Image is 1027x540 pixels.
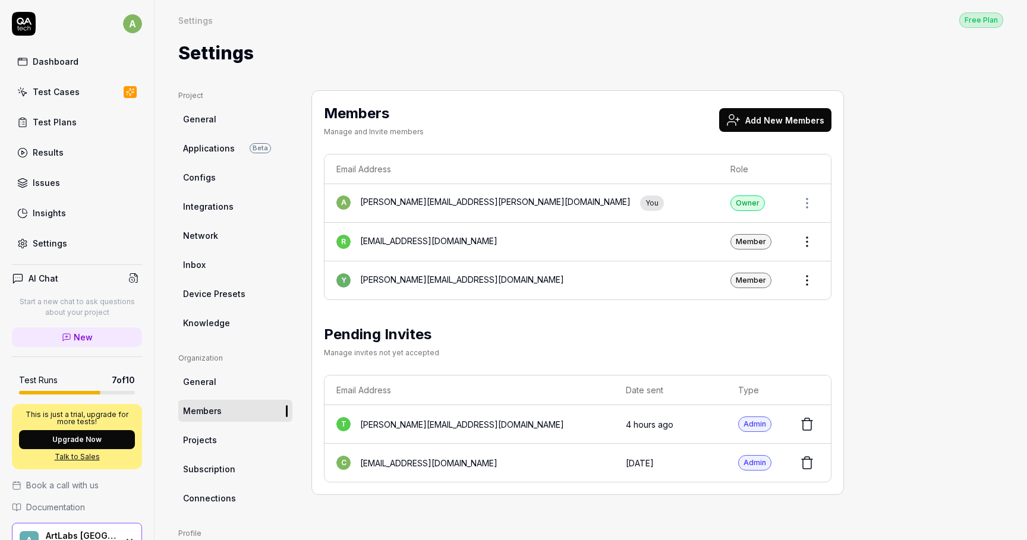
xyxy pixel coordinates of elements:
[325,154,719,184] th: Email Address
[183,113,216,125] span: General
[738,416,771,432] div: Admin
[614,375,726,405] th: Date sent
[178,40,254,67] h1: Settings
[178,312,292,334] a: Knowledge
[12,141,142,164] a: Results
[183,142,235,154] span: Applications
[33,86,80,98] div: Test Cases
[360,273,564,288] div: [PERSON_NAME][EMAIL_ADDRESS][DOMAIN_NAME]
[178,137,292,159] a: ApplicationsBeta
[112,374,135,386] span: 7 of 10
[726,375,783,405] th: Type
[19,375,58,386] h5: Test Runs
[29,272,58,285] h4: AI Chat
[183,492,236,504] span: Connections
[178,166,292,188] a: Configs
[12,171,142,194] a: Issues
[325,375,614,405] th: Email Address
[719,108,831,132] button: Add New Members
[360,195,631,211] div: [PERSON_NAME][EMAIL_ADDRESS][PERSON_NAME][DOMAIN_NAME]
[33,146,64,159] div: Results
[123,12,142,36] button: a
[19,430,135,449] button: Upgrade Now
[626,419,673,430] time: 4 hours ago
[178,254,292,276] a: Inbox
[12,80,142,103] a: Test Cases
[178,283,292,305] a: Device Presets
[336,456,351,470] span: c
[360,457,497,469] div: [EMAIL_ADDRESS][DOMAIN_NAME]
[336,195,351,210] span: a
[12,201,142,225] a: Insights
[178,90,292,101] div: Project
[178,458,292,480] a: Subscription
[336,273,351,288] span: y
[178,400,292,422] a: Members
[336,417,351,431] span: t
[183,463,235,475] span: Subscription
[795,191,819,215] button: Open members actions menu
[250,143,271,153] span: Beta
[12,327,142,347] a: New
[33,237,67,250] div: Settings
[183,405,222,417] span: Members
[33,116,77,128] div: Test Plans
[123,14,142,33] span: a
[178,108,292,130] a: General
[33,55,78,68] div: Dashboard
[795,269,819,292] button: Open members actions menu
[959,12,1003,28] button: Free Plan
[183,434,217,446] span: Projects
[178,14,213,26] div: Settings
[183,229,218,242] span: Network
[183,171,216,184] span: Configs
[178,371,292,393] a: General
[74,331,93,343] span: New
[360,235,497,249] div: [EMAIL_ADDRESS][DOMAIN_NAME]
[19,411,135,425] p: This is just a trial, upgrade for more tests!
[183,258,206,271] span: Inbox
[730,195,765,211] div: Owner
[178,487,292,509] a: Connections
[738,455,771,470] div: Admin
[12,296,142,318] p: Start a new chat to ask questions about your project
[640,195,664,211] div: You
[360,418,564,431] div: [PERSON_NAME][EMAIL_ADDRESS][DOMAIN_NAME]
[730,273,771,288] div: Member
[183,200,234,213] span: Integrations
[795,230,819,254] button: Open members actions menu
[12,232,142,255] a: Settings
[324,103,424,124] h2: Members
[324,324,439,345] h2: Pending Invites
[19,451,135,462] a: Talk to Sales
[183,375,216,388] span: General
[26,501,85,513] span: Documentation
[336,235,351,249] span: r
[324,127,424,137] div: Manage and Invite members
[178,429,292,451] a: Projects
[12,110,142,134] a: Test Plans
[26,479,99,491] span: Book a call with us
[183,317,230,329] span: Knowledge
[12,501,142,513] a: Documentation
[178,353,292,364] div: Organization
[33,207,66,219] div: Insights
[178,528,292,539] div: Profile
[719,154,783,184] th: Role
[324,348,439,358] div: Manage invites not yet accepted
[12,50,142,73] a: Dashboard
[33,176,60,189] div: Issues
[730,234,771,250] div: Member
[178,195,292,217] a: Integrations
[183,288,245,300] span: Device Presets
[12,479,142,491] a: Book a call with us
[626,458,654,468] time: [DATE]
[178,225,292,247] a: Network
